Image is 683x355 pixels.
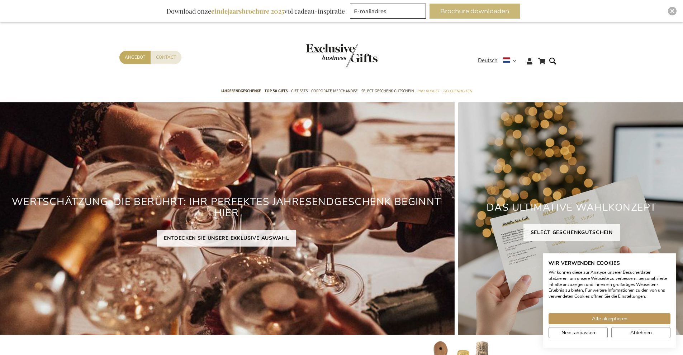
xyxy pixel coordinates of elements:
[350,4,428,21] form: marketing offers and promotions
[443,87,472,95] span: Gelegenheiten
[478,57,498,65] span: Deutsch
[670,9,674,13] img: Close
[350,4,426,19] input: E-mailadres
[306,44,378,67] img: Exclusive Business gifts logo
[265,87,288,95] span: TOP 50 Gifts
[630,329,652,336] span: Ablehnen
[549,313,670,324] button: Akzeptieren Sie alle cookies
[592,315,627,322] span: Alle akzeptieren
[549,260,670,267] h2: Wir verwenden Cookies
[211,7,284,15] b: eindejaarsbrochure 2025
[119,51,151,64] a: Angebot
[306,44,342,67] a: store logo
[417,87,440,95] span: Pro Budget
[561,329,595,336] span: Nein, anpassen
[523,224,620,241] a: SELECT GESCHENKGUTSCHEIN
[668,7,677,15] div: Close
[549,269,670,300] p: Wir können diese zur Analyse unserer Besucherdaten platzieren, um unsere Webseite zu verbessern, ...
[221,87,261,95] span: Jahresendgeschenke
[151,51,181,64] a: Contact
[291,87,308,95] span: Gift Sets
[163,4,348,19] div: Download onze vol cadeau-inspiratie
[611,327,670,338] button: Alle verweigern cookies
[549,327,608,338] button: cookie Einstellungen anpassen
[430,4,520,19] button: Brochure downloaden
[311,87,358,95] span: Corporate Merchandise
[157,230,297,247] a: ENTDECKEN SIE UNSERE EXKLUSIVE AUSWAHL
[361,87,414,95] span: Select Geschenk Gutschein
[478,57,521,65] div: Deutsch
